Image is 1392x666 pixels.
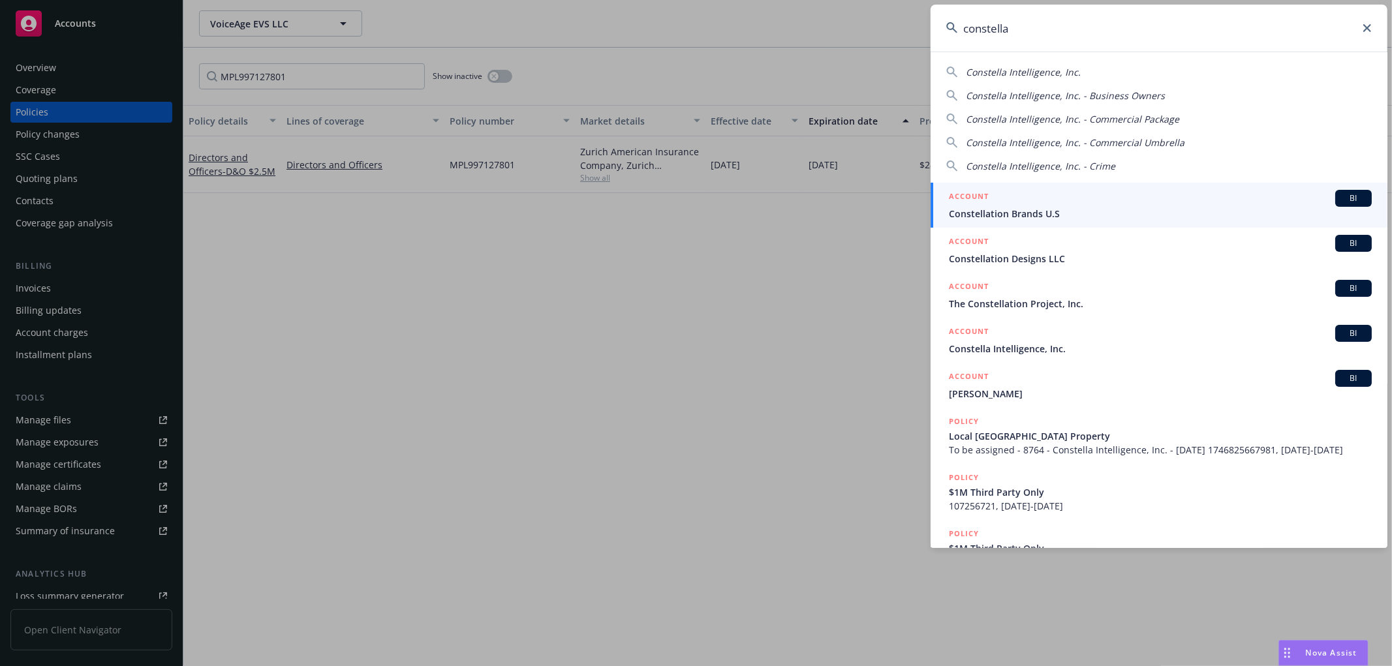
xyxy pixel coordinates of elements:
[931,183,1387,228] a: ACCOUNTBIConstellation Brands U.S
[966,113,1179,125] span: Constella Intelligence, Inc. - Commercial Package
[949,342,1372,356] span: Constella Intelligence, Inc.
[931,273,1387,318] a: ACCOUNTBIThe Constellation Project, Inc.
[931,464,1387,520] a: POLICY$1M Third Party Only107256721, [DATE]-[DATE]
[1340,372,1367,384] span: BI
[949,297,1372,310] span: The Constellation Project, Inc.
[966,136,1184,149] span: Constella Intelligence, Inc. - Commercial Umbrella
[931,318,1387,363] a: ACCOUNTBIConstella Intelligence, Inc.
[1340,327,1367,339] span: BI
[966,66,1081,78] span: Constella Intelligence, Inc.
[1340,282,1367,294] span: BI
[931,408,1387,464] a: POLICYLocal [GEOGRAPHIC_DATA] PropertyTo be assigned - 8764 - Constella Intelligence, Inc. - [DAT...
[949,190,989,205] h5: ACCOUNT
[949,325,989,341] h5: ACCOUNT
[931,5,1387,52] input: Search...
[949,499,1372,513] span: 107256721, [DATE]-[DATE]
[931,520,1387,576] a: POLICY$1M Third Party Only
[1340,192,1367,204] span: BI
[949,252,1372,265] span: Constellation Designs LLC
[931,363,1387,408] a: ACCOUNTBI[PERSON_NAME]
[949,415,979,428] h5: POLICY
[949,207,1372,220] span: Constellation Brands U.S
[1340,237,1367,249] span: BI
[966,160,1115,172] span: Constella Intelligence, Inc. - Crime
[949,235,989,250] h5: ACCOUNT
[1279,641,1295,665] div: Drag to move
[949,541,1372,555] span: $1M Third Party Only
[1306,647,1357,658] span: Nova Assist
[949,443,1372,457] span: To be assigned - 8764 - Constella Intelligence, Inc. - [DATE] 1746825667981, [DATE]-[DATE]
[949,370,989,386] h5: ACCOUNT
[931,228,1387,273] a: ACCOUNTBIConstellation Designs LLC
[949,387,1372,401] span: [PERSON_NAME]
[949,527,979,540] h5: POLICY
[1278,640,1369,666] button: Nova Assist
[949,471,979,484] h5: POLICY
[949,485,1372,499] span: $1M Third Party Only
[949,280,989,295] h5: ACCOUNT
[966,89,1165,102] span: Constella Intelligence, Inc. - Business Owners
[949,429,1372,443] span: Local [GEOGRAPHIC_DATA] Property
